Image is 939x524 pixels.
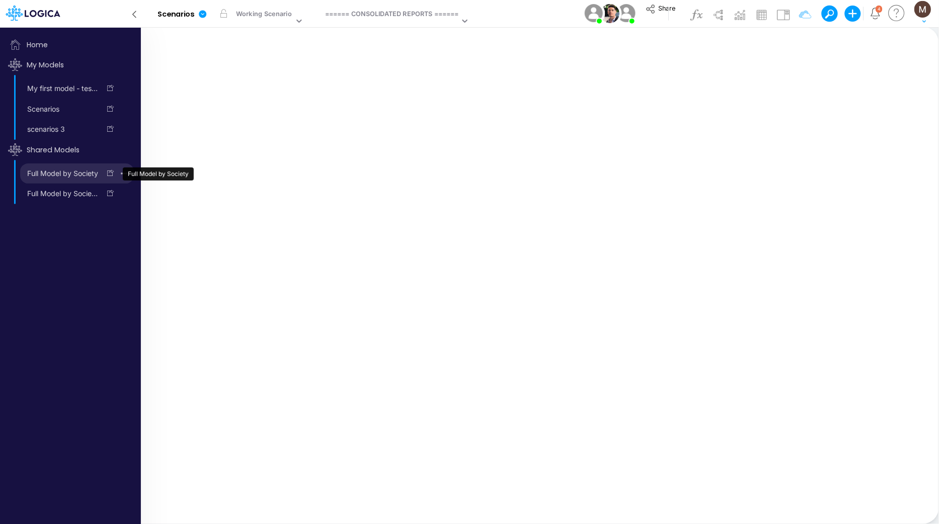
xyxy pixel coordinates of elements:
[20,80,100,97] a: My first model - test ([PERSON_NAME] [PERSON_NAME])
[4,140,140,160] span: Click to sort models list by update time order
[4,35,140,55] span: Home
[640,1,681,26] button: Share
[870,8,881,19] a: Notifications
[20,101,100,117] a: Scenarios
[878,7,881,11] div: 4 unread items
[20,186,100,202] a: Full Model by Society (ARCHIVED)
[583,2,605,25] img: User Image Icon
[658,4,675,12] span: Share
[236,9,292,21] div: Working Scenario
[325,9,459,21] div: ====== CONSOLIDATED REPORTS ======
[601,4,620,23] img: User Image Icon
[158,10,195,19] b: Scenarios
[123,167,194,181] div: Full Model by Society
[20,165,100,182] a: Full Model by Society
[615,2,638,25] img: User Image Icon
[20,121,100,137] a: scenarios 3
[4,55,140,75] span: Click to sort models list by update time order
